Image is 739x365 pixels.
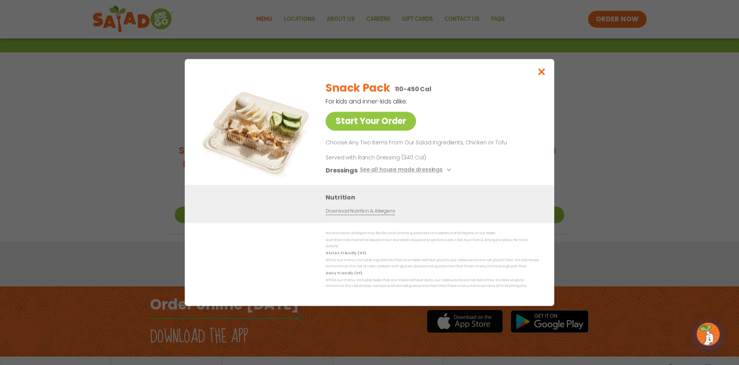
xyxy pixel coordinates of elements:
p: While our menu includes foods that are made without dairy, our restaurants are not dairy free. We... [326,278,539,289]
img: Featured product photo for Snack Pack [202,74,310,182]
p: For kids and inner-kids alike. [326,97,499,106]
button: Close modal [529,59,554,85]
h2: Snack Pack [326,80,390,96]
p: 110-450 Cal [395,84,431,94]
p: Served with Ranch Dressing (340 Cal) [326,154,468,162]
a: Start Your Order [326,112,416,131]
p: Choose Any Two Items From Our Salad Ingredients, Chicken or Tofu [326,138,536,148]
p: Nutrition information is based on our standard recipes and portion sizes. Click Nutrition & Aller... [326,237,539,249]
strong: Dairy Friendly (DF) [326,271,362,276]
p: We are not an allergen free facility and cannot guarantee the absence of allergens in our foods. [326,230,539,236]
h3: Nutrition [326,193,543,202]
h3: Dressings [326,166,358,175]
button: See all house made dressings [360,166,453,175]
p: While our menu includes ingredients that are made without gluten, our restaurants are not gluten ... [326,257,539,269]
img: wpChatIcon [697,323,719,345]
strong: Gluten Friendly (GF) [326,251,366,256]
a: Download Nutrition & Allergens [326,208,395,215]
